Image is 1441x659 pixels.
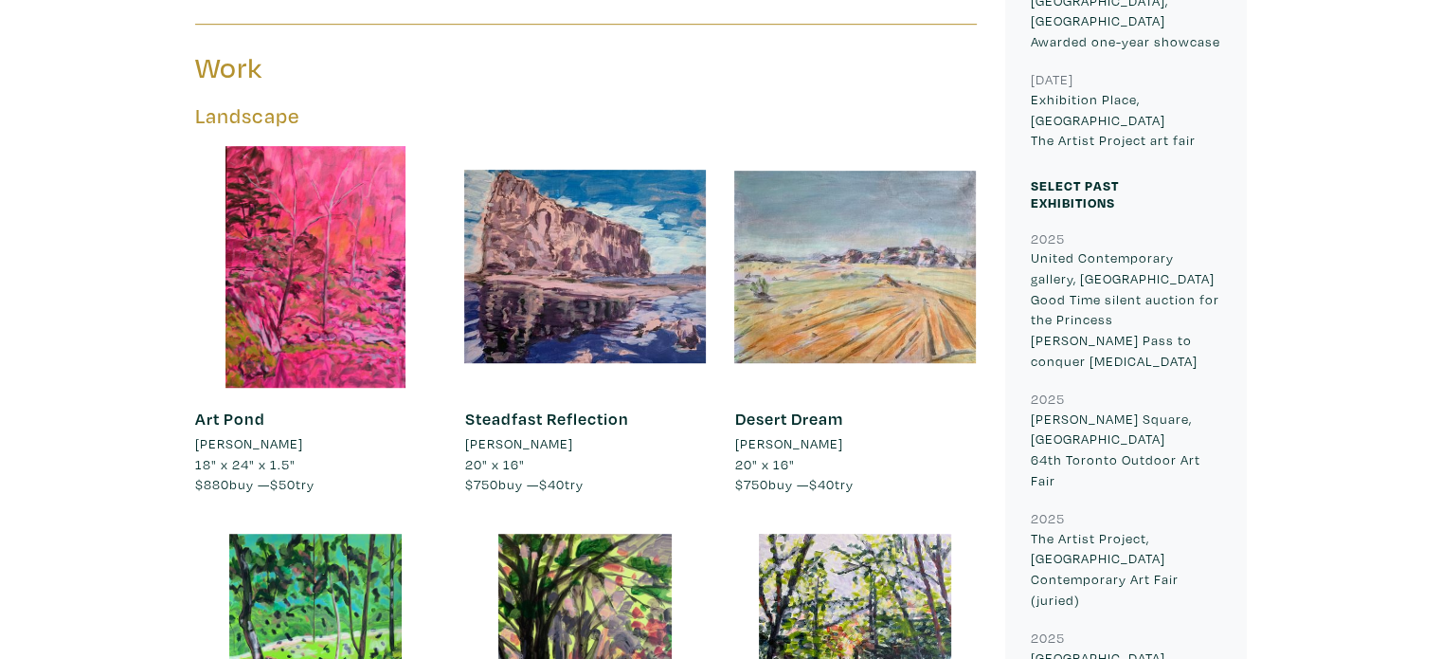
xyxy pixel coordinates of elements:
small: [DATE] [1031,70,1073,88]
span: buy — try [464,475,583,493]
a: [PERSON_NAME] [734,433,976,454]
small: Select Past Exhibitions [1031,176,1119,211]
li: [PERSON_NAME] [464,433,572,454]
small: 2025 [1031,509,1065,527]
a: [PERSON_NAME] [195,433,437,454]
small: 2025 [1031,390,1065,408]
small: 2025 [1031,229,1065,247]
span: buy — try [734,475,853,493]
p: United Contemporary gallery, [GEOGRAPHIC_DATA] Good Time silent auction for the Princess [PERSON_... [1031,247,1221,371]
a: Desert Dream [734,408,842,430]
li: [PERSON_NAME] [195,433,303,454]
li: [PERSON_NAME] [734,433,842,454]
a: Art Pond [195,408,265,430]
small: 2025 [1031,629,1065,647]
a: Steadfast Reflection [464,408,628,430]
span: $750 [734,475,767,493]
span: 20" x 16" [734,455,794,473]
p: Exhibition Place, [GEOGRAPHIC_DATA] The Artist Project art fair [1031,89,1221,151]
span: $50 [270,475,296,493]
h5: Landscape [195,103,977,129]
span: 20" x 16" [464,455,524,473]
a: [PERSON_NAME] [464,433,706,454]
span: $40 [808,475,834,493]
p: The Artist Project, [GEOGRAPHIC_DATA] Contemporary Art Fair (juried) [1031,528,1221,610]
span: 18" x 24" x 1.5" [195,455,296,473]
span: $40 [538,475,564,493]
span: buy — try [195,475,315,493]
h3: Work [195,50,572,86]
span: $880 [195,475,229,493]
p: [PERSON_NAME] Square, [GEOGRAPHIC_DATA] 64th Toronto Outdoor Art Fair [1031,409,1221,490]
span: $750 [464,475,497,493]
